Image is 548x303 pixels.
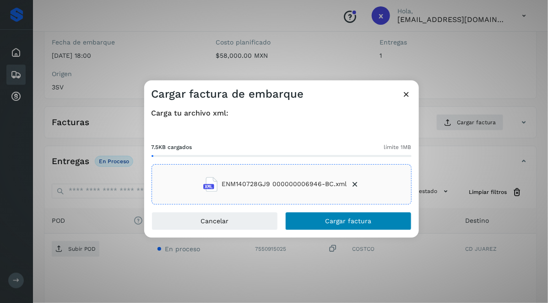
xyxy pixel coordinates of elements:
button: Cargar factura [285,212,412,230]
button: Cancelar [152,212,278,230]
h3: Cargar factura de embarque [152,88,304,101]
span: Cancelar [201,218,228,224]
span: ENM140728GJ9 000000006946-BC.xml [222,180,347,189]
span: 7.5KB cargados [152,143,192,151]
span: límite 1MB [384,143,412,151]
h4: Carga tu archivo xml: [152,109,412,117]
span: Cargar factura [325,218,371,224]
